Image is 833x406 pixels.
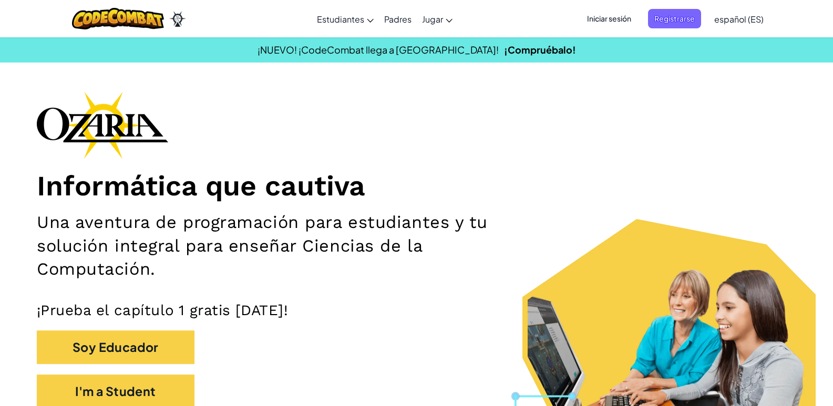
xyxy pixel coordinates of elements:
[709,5,769,33] a: español (ES)
[37,301,796,320] p: ¡Prueba el capítulo 1 gratis [DATE]!
[312,5,379,33] a: Estudiantes
[714,14,764,25] span: español (ES)
[581,9,637,28] button: Iniciar sesión
[37,211,546,280] h2: Una aventura de programación para estudiantes y tu solución integral para enseñar Ciencias de la ...
[417,5,458,33] a: Jugar
[648,9,701,28] button: Registrarse
[37,330,194,365] button: Soy Educador
[379,5,417,33] a: Padres
[317,14,364,25] span: Estudiantes
[72,8,164,29] img: CodeCombat logo
[422,14,443,25] span: Jugar
[37,91,168,159] img: Ozaria branding logo
[258,44,499,56] span: ¡NUEVO! ¡CodeCombat llega a [GEOGRAPHIC_DATA]!
[504,44,576,56] a: ¡Compruébalo!
[169,11,186,27] img: Ozaria
[37,169,796,203] h1: Informática que cautiva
